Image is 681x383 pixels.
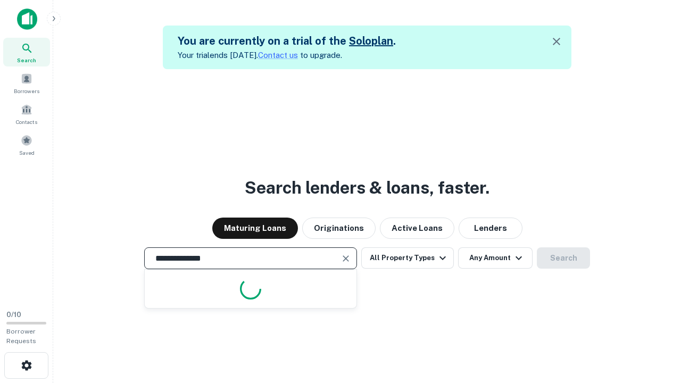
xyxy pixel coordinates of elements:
span: Saved [19,148,35,157]
button: Lenders [459,218,522,239]
p: Your trial ends [DATE]. to upgrade. [178,49,396,62]
img: capitalize-icon.png [17,9,37,30]
a: Contact us [258,51,298,60]
a: Soloplan [349,35,393,47]
span: Search [17,56,36,64]
a: Contacts [3,99,50,128]
button: Clear [338,251,353,266]
button: Maturing Loans [212,218,298,239]
button: Any Amount [458,247,533,269]
span: Borrowers [14,87,39,95]
h5: You are currently on a trial of the . [178,33,396,49]
a: Search [3,38,50,66]
iframe: Chat Widget [628,298,681,349]
a: Borrowers [3,69,50,97]
button: Active Loans [380,218,454,239]
h3: Search lenders & loans, faster. [245,175,489,201]
button: Originations [302,218,376,239]
span: Contacts [16,118,37,126]
span: Borrower Requests [6,328,36,345]
a: Saved [3,130,50,159]
button: All Property Types [361,247,454,269]
span: 0 / 10 [6,311,21,319]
